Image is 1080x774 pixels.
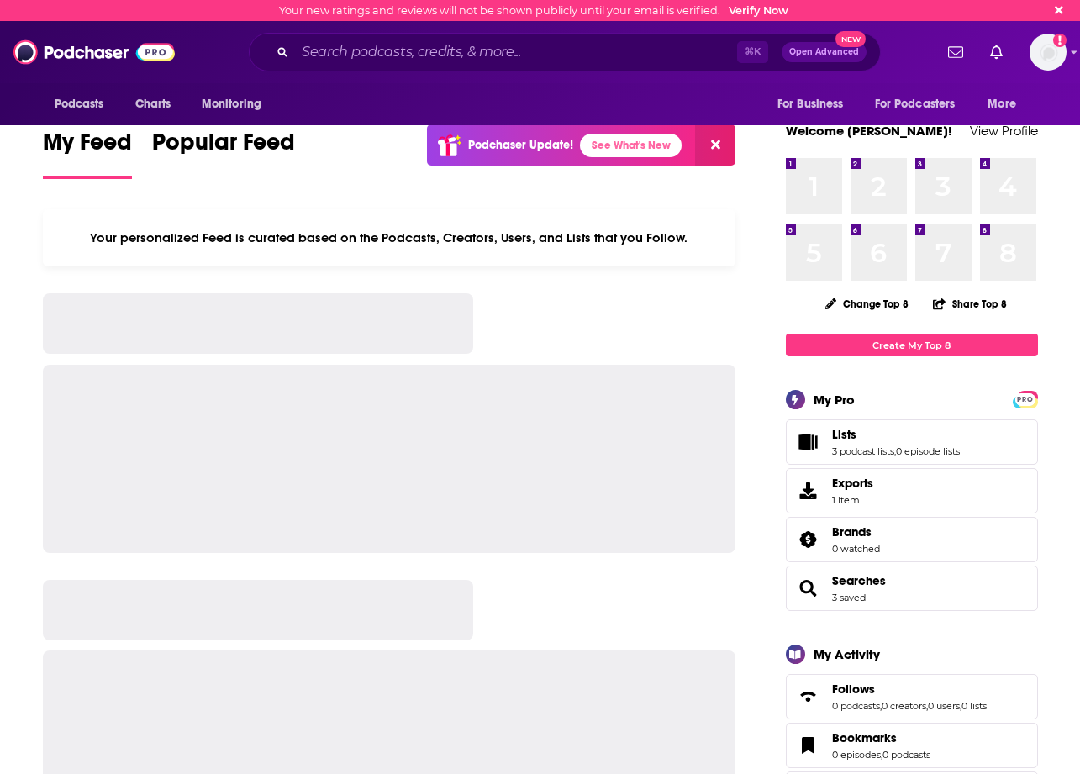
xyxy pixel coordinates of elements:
a: Follows [832,682,987,697]
span: , [880,700,882,712]
button: open menu [766,88,865,120]
a: Bookmarks [792,734,825,757]
input: Search podcasts, credits, & more... [295,39,737,66]
span: Exports [832,476,873,491]
a: Bookmarks [832,730,930,745]
a: View Profile [970,123,1038,139]
span: Podcasts [55,92,104,116]
a: Show notifications dropdown [941,38,970,66]
div: Your new ratings and reviews will not be shown publicly until your email is verified. [279,4,788,17]
button: open menu [190,88,283,120]
span: New [835,31,866,47]
a: Brands [832,524,880,540]
a: 0 podcasts [882,749,930,761]
a: Brands [792,528,825,551]
a: Lists [832,427,960,442]
button: Show profile menu [1030,34,1067,71]
a: Popular Feed [152,128,295,179]
img: Podchaser - Follow, Share and Rate Podcasts [13,36,175,68]
span: My Feed [43,128,132,166]
button: Change Top 8 [815,293,919,314]
a: 0 watched [832,543,880,555]
a: 3 podcast lists [832,445,894,457]
span: Lists [786,419,1038,465]
a: See What's New [580,134,682,157]
span: Bookmarks [832,730,897,745]
p: Podchaser Update! [468,138,573,152]
a: PRO [1015,392,1035,405]
span: Popular Feed [152,128,295,166]
a: Verify Now [729,4,788,17]
span: , [926,700,928,712]
a: Searches [792,577,825,600]
a: Searches [832,573,886,588]
a: 0 lists [961,700,987,712]
a: Welcome [PERSON_NAME]! [786,123,952,139]
div: Search podcasts, credits, & more... [249,33,881,71]
div: My Pro [814,392,855,408]
span: Bookmarks [786,723,1038,768]
a: Charts [124,88,182,120]
span: Brands [786,517,1038,562]
a: Create My Top 8 [786,334,1038,356]
span: Logged in as charlottestone [1030,34,1067,71]
a: My Feed [43,128,132,179]
span: , [960,700,961,712]
button: open menu [864,88,980,120]
a: Follows [792,685,825,708]
span: For Podcasters [875,92,956,116]
span: Open Advanced [789,48,859,56]
button: Open AdvancedNew [782,42,867,62]
button: open menu [976,88,1037,120]
span: , [881,749,882,761]
div: Your personalized Feed is curated based on the Podcasts, Creators, Users, and Lists that you Follow. [43,209,736,266]
button: open menu [43,88,126,120]
span: Lists [832,427,856,442]
button: Share Top 8 [932,287,1008,320]
span: Follows [786,674,1038,719]
a: 3 saved [832,592,866,603]
span: Monitoring [202,92,261,116]
a: Exports [786,468,1038,513]
a: 0 episode lists [896,445,960,457]
span: Brands [832,524,872,540]
a: Show notifications dropdown [983,38,1009,66]
a: 0 creators [882,700,926,712]
span: Exports [792,479,825,503]
span: 1 item [832,494,873,506]
a: 0 episodes [832,749,881,761]
a: 0 podcasts [832,700,880,712]
span: ⌘ K [737,41,768,63]
a: Lists [792,430,825,454]
span: , [894,445,896,457]
svg: Email not verified [1053,34,1067,47]
div: My Activity [814,646,880,662]
span: Follows [832,682,875,697]
img: User Profile [1030,34,1067,71]
span: For Business [777,92,844,116]
span: PRO [1015,393,1035,406]
span: Searches [786,566,1038,611]
a: 0 users [928,700,960,712]
span: Charts [135,92,171,116]
span: More [988,92,1016,116]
